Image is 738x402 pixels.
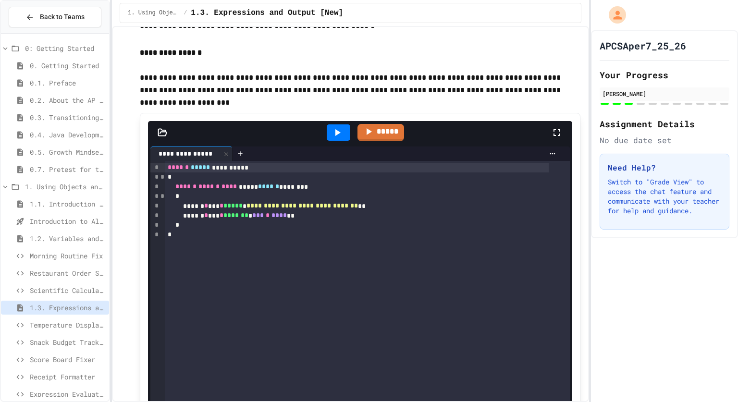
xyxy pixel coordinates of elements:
[30,164,105,174] span: 0.7. Pretest for the AP CSA Exam
[600,117,729,131] h2: Assignment Details
[30,303,105,313] span: 1.3. Expressions and Output [New]
[184,9,187,17] span: /
[30,130,105,140] span: 0.4. Java Development Environments
[30,233,105,244] span: 1.2. Variables and Data Types
[608,162,721,173] h3: Need Help?
[30,78,105,88] span: 0.1. Preface
[40,12,85,22] span: Back to Teams
[30,95,105,105] span: 0.2. About the AP CSA Exam
[30,285,105,295] span: Scientific Calculator
[30,61,105,71] span: 0. Getting Started
[30,199,105,209] span: 1.1. Introduction to Algorithms, Programming, and Compilers
[30,337,105,347] span: Snack Budget Tracker
[30,320,105,330] span: Temperature Display Fix
[30,216,105,226] span: Introduction to Algorithms, Programming, and Compilers
[30,147,105,157] span: 0.5. Growth Mindset and Pair Programming
[30,389,105,399] span: Expression Evaluator Fix
[30,251,105,261] span: Morning Routine Fix
[30,112,105,122] span: 0.3. Transitioning from AP CSP to AP CSA
[9,7,101,27] button: Back to Teams
[30,372,105,382] span: Receipt Formatter
[191,7,343,19] span: 1.3. Expressions and Output [New]
[25,182,105,192] span: 1. Using Objects and Methods
[128,9,180,17] span: 1. Using Objects and Methods
[25,43,105,53] span: 0: Getting Started
[600,39,686,52] h1: APCSAper7_25_26
[600,134,729,146] div: No due date set
[600,68,729,82] h2: Your Progress
[30,354,105,365] span: Score Board Fixer
[599,4,628,26] div: My Account
[603,89,726,98] div: [PERSON_NAME]
[608,177,721,216] p: Switch to "Grade View" to access the chat feature and communicate with your teacher for help and ...
[30,268,105,278] span: Restaurant Order System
